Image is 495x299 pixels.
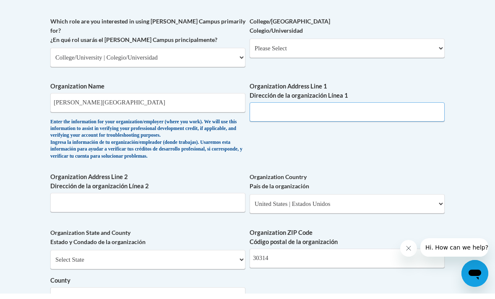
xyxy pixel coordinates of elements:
[250,254,445,273] input: Metadata input
[50,99,245,118] input: Metadata input
[250,108,445,127] input: Metadata input
[420,244,488,262] iframe: Message from company
[250,178,445,196] label: Organization Country País de la organización
[250,234,445,252] label: Organization ZIP Code Código postal de la organización
[250,22,445,41] label: College/[GEOGRAPHIC_DATA] Colegio/Universidad
[50,22,245,50] label: Which role are you interested in using [PERSON_NAME] Campus primarily for? ¿En qué rol usarás el ...
[461,265,488,292] iframe: Button to launch messaging window
[250,87,445,106] label: Organization Address Line 1 Dirección de la organización Línea 1
[50,234,245,252] label: Organization State and County Estado y Condado de la organización
[50,281,245,291] label: County
[50,198,245,218] input: Metadata input
[50,178,245,196] label: Organization Address Line 2 Dirección de la organización Línea 2
[50,87,245,96] label: Organization Name
[400,245,417,262] iframe: Close message
[50,124,245,166] div: Enter the information for your organization/employer (where you work). We will use this informati...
